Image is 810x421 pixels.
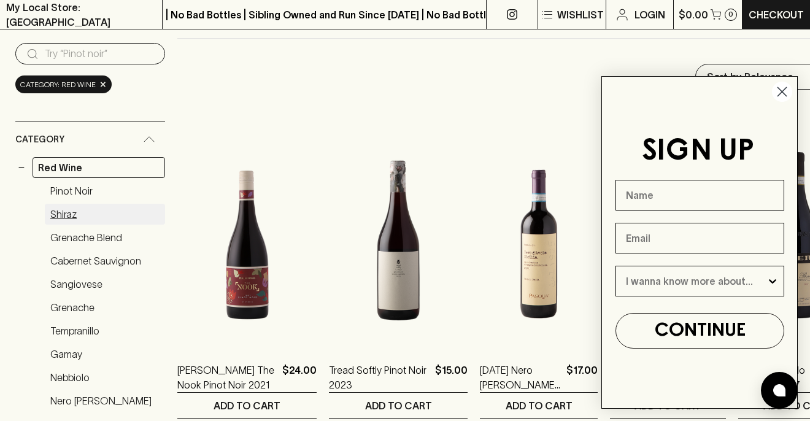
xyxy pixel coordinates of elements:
[33,157,165,178] a: Red Wine
[282,363,317,392] p: $24.00
[773,384,785,396] img: bubble-icon
[329,393,468,418] button: ADD TO CART
[15,161,28,174] button: −
[480,129,598,344] img: Pasqua Nero d'Avola 2023
[45,227,165,248] a: Grenache Blend
[728,11,733,18] p: 0
[615,223,784,253] input: Email
[480,363,561,392] a: [DATE] Nero [PERSON_NAME] 2023
[557,7,604,22] p: Wishlist
[45,44,155,64] input: Try “Pinot noir”
[771,81,793,102] button: Close dialog
[749,7,804,22] p: Checkout
[45,390,165,411] a: Nero [PERSON_NAME]
[99,78,107,91] span: ×
[626,266,766,296] input: I wanna know more about...
[177,363,277,392] a: [PERSON_NAME] The Nook Pinot Noir 2021
[177,393,317,418] button: ADD TO CART
[45,274,165,295] a: Sangiovese
[566,363,598,392] p: $17.00
[45,320,165,341] a: Tempranillo
[45,204,165,225] a: Shiraz
[589,64,810,421] div: FLYOUT Form
[45,367,165,388] a: Nebbiolo
[766,266,779,296] button: Show Options
[329,129,468,344] img: Tread Softly Pinot Noir 2023
[615,180,784,210] input: Name
[45,297,165,318] a: Grenache
[214,398,280,413] p: ADD TO CART
[45,180,165,201] a: Pinot Noir
[329,363,430,392] a: Tread Softly Pinot Noir 2023
[506,398,573,413] p: ADD TO CART
[15,132,64,147] span: Category
[435,363,468,392] p: $15.00
[45,250,165,271] a: Cabernet Sauvignon
[365,398,432,413] p: ADD TO CART
[15,122,165,157] div: Category
[634,7,665,22] p: Login
[480,393,598,418] button: ADD TO CART
[642,137,754,166] span: SIGN UP
[177,129,317,344] img: Buller The Nook Pinot Noir 2021
[45,344,165,365] a: Gamay
[679,7,708,22] p: $0.00
[20,79,96,91] span: Category: red wine
[615,313,784,349] button: CONTINUE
